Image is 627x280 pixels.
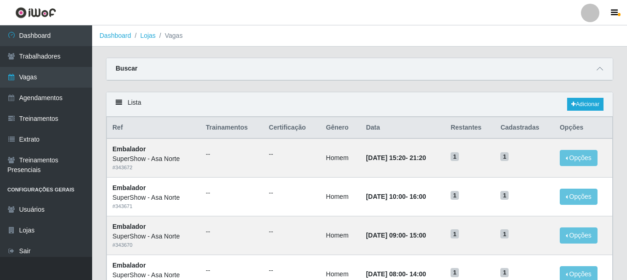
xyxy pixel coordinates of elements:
[269,188,315,198] ul: --
[366,193,426,200] strong: -
[366,270,405,278] time: [DATE] 08:00
[500,191,509,200] span: 1
[560,189,598,205] button: Opções
[107,117,200,139] th: Ref
[206,227,258,237] ul: --
[451,268,459,277] span: 1
[366,232,405,239] time: [DATE] 09:00
[500,152,509,161] span: 1
[410,193,426,200] time: 16:00
[366,193,405,200] time: [DATE] 10:00
[500,229,509,238] span: 1
[206,266,258,275] ul: --
[112,184,146,191] strong: Embalador
[366,154,426,161] strong: -
[495,117,554,139] th: Cadastradas
[366,232,426,239] strong: -
[410,154,426,161] time: 21:20
[156,31,183,41] li: Vagas
[116,65,137,72] strong: Buscar
[112,270,195,280] div: SuperShow - Asa Norte
[366,270,426,278] strong: -
[451,152,459,161] span: 1
[112,145,146,153] strong: Embalador
[112,154,195,164] div: SuperShow - Asa Norte
[112,262,146,269] strong: Embalador
[100,32,131,39] a: Dashboard
[200,117,264,139] th: Trainamentos
[410,232,426,239] time: 15:00
[206,188,258,198] ul: --
[112,164,195,172] div: # 343672
[567,98,604,111] a: Adicionar
[112,232,195,241] div: SuperShow - Asa Norte
[112,203,195,210] div: # 343671
[321,178,361,216] td: Homem
[106,92,613,117] div: Lista
[451,191,459,200] span: 1
[410,270,426,278] time: 14:00
[269,266,315,275] ul: --
[206,149,258,159] ul: --
[360,117,445,139] th: Data
[445,117,495,139] th: Restantes
[321,117,361,139] th: Gênero
[264,117,321,139] th: Certificação
[112,223,146,230] strong: Embalador
[560,227,598,244] button: Opções
[554,117,613,139] th: Opções
[451,229,459,238] span: 1
[321,138,361,177] td: Homem
[500,268,509,277] span: 1
[366,154,405,161] time: [DATE] 15:20
[15,7,56,18] img: CoreUI Logo
[140,32,155,39] a: Lojas
[112,193,195,203] div: SuperShow - Asa Norte
[560,150,598,166] button: Opções
[112,241,195,249] div: # 343670
[92,25,627,47] nav: breadcrumb
[269,149,315,159] ul: --
[321,216,361,255] td: Homem
[269,227,315,237] ul: --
